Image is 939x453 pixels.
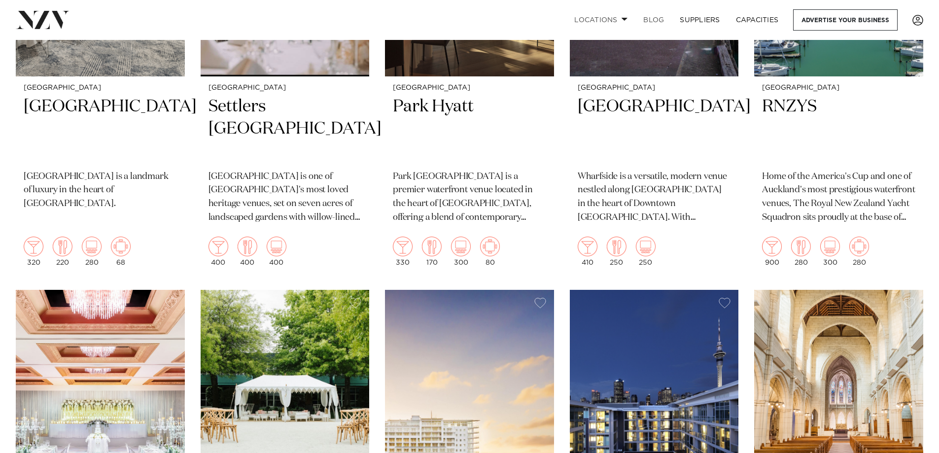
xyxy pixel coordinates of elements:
[53,237,72,256] img: dining.png
[635,9,672,31] a: BLOG
[451,237,471,256] img: theatre.png
[849,237,869,266] div: 280
[238,237,257,256] img: dining.png
[393,237,413,266] div: 330
[480,237,500,266] div: 80
[480,237,500,256] img: meeting.png
[849,237,869,256] img: meeting.png
[820,237,840,266] div: 300
[578,84,731,92] small: [GEOGRAPHIC_DATA]
[820,237,840,256] img: theatre.png
[209,170,362,225] p: [GEOGRAPHIC_DATA] is one of [GEOGRAPHIC_DATA]'s most loved heritage venues, set on seven acres of...
[393,84,546,92] small: [GEOGRAPHIC_DATA]
[267,237,286,266] div: 400
[209,237,228,256] img: cocktail.png
[53,237,72,266] div: 220
[728,9,787,31] a: Capacities
[393,170,546,225] p: Park [GEOGRAPHIC_DATA] is a premier waterfront venue located in the heart of [GEOGRAPHIC_DATA], o...
[762,237,782,256] img: cocktail.png
[393,96,546,162] h2: Park Hyatt
[793,9,898,31] a: Advertise your business
[24,237,43,266] div: 320
[24,170,177,211] p: [GEOGRAPHIC_DATA] is a landmark of luxury in the heart of [GEOGRAPHIC_DATA].
[24,96,177,162] h2: [GEOGRAPHIC_DATA]
[209,237,228,266] div: 400
[267,237,286,256] img: theatre.png
[762,170,915,225] p: Home of the America's Cup and one of Auckland's most prestigious waterfront venues, The Royal New...
[82,237,102,256] img: theatre.png
[578,96,731,162] h2: [GEOGRAPHIC_DATA]
[762,96,915,162] h2: RNZYS
[791,237,811,256] img: dining.png
[762,84,915,92] small: [GEOGRAPHIC_DATA]
[578,237,597,266] div: 410
[566,9,635,31] a: Locations
[636,237,656,256] img: theatre.png
[578,170,731,225] p: Wharfside is a versatile, modern venue nestled along [GEOGRAPHIC_DATA] in the heart of Downtown [...
[672,9,728,31] a: SUPPLIERS
[24,84,177,92] small: [GEOGRAPHIC_DATA]
[24,237,43,256] img: cocktail.png
[636,237,656,266] div: 250
[238,237,257,266] div: 400
[111,237,131,256] img: meeting.png
[578,237,597,256] img: cocktail.png
[209,96,362,162] h2: Settlers [GEOGRAPHIC_DATA]
[16,11,70,29] img: nzv-logo.png
[762,237,782,266] div: 900
[422,237,442,256] img: dining.png
[451,237,471,266] div: 300
[607,237,626,256] img: dining.png
[422,237,442,266] div: 170
[209,84,362,92] small: [GEOGRAPHIC_DATA]
[791,237,811,266] div: 280
[393,237,413,256] img: cocktail.png
[111,237,131,266] div: 68
[82,237,102,266] div: 280
[607,237,626,266] div: 250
